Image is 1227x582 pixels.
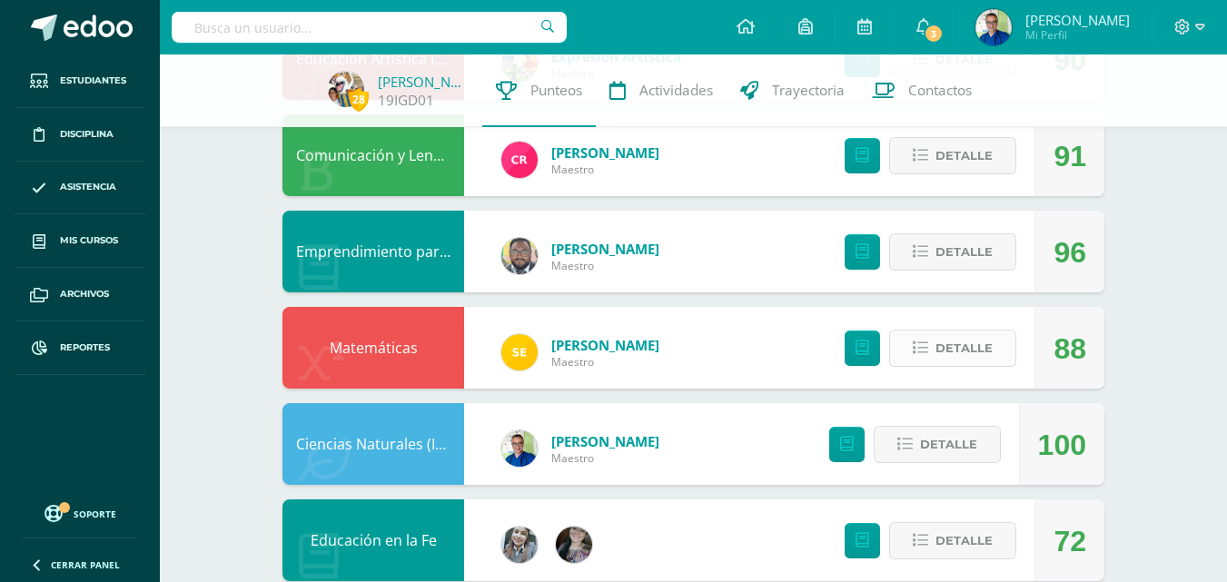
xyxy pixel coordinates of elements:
img: a16637801c4a6befc1e140411cafe4ae.png [975,9,1012,45]
span: Detalle [935,524,993,557]
span: [PERSON_NAME] [1025,11,1130,29]
a: Mis cursos [15,214,145,268]
div: Ciencias Naturales (Introducción a la Biología) [282,403,464,485]
span: Contactos [908,81,972,100]
a: Contactos [858,54,985,127]
a: [PERSON_NAME] [378,73,469,91]
button: Detalle [889,137,1016,174]
a: [PERSON_NAME] [551,240,659,258]
a: Trayectoria [727,54,858,127]
a: Archivos [15,268,145,321]
a: Soporte [22,500,138,525]
span: Reportes [60,340,110,355]
div: 88 [1054,308,1086,390]
span: Trayectoria [772,81,845,100]
span: Estudiantes [60,74,126,88]
a: Estudiantes [15,54,145,108]
span: Punteos [530,81,582,100]
button: Detalle [874,426,1001,463]
span: 28 [349,88,369,111]
a: Asistencia [15,162,145,215]
button: Detalle [889,233,1016,271]
div: Educación en la Fe [282,499,464,581]
img: 7c5b032b0f64cae356ce47239343f57d.png [328,71,364,107]
img: 712781701cd376c1a616437b5c60ae46.png [501,238,538,274]
a: [PERSON_NAME] [551,143,659,162]
div: 100 [1038,404,1086,486]
div: 96 [1054,212,1086,293]
a: Punteos [482,54,596,127]
span: Detalle [935,235,993,269]
span: 3 [924,24,944,44]
button: Detalle [889,522,1016,559]
span: Maestro [551,162,659,177]
a: 19IGD01 [378,91,434,110]
span: Detalle [920,428,977,461]
img: ab28fb4d7ed199cf7a34bbef56a79c5b.png [501,142,538,178]
span: Disciplina [60,127,114,142]
span: Detalle [935,331,993,365]
img: cba4c69ace659ae4cf02a5761d9a2473.png [501,527,538,563]
span: Maestro [551,450,659,466]
img: 8322e32a4062cfa8b237c59eedf4f548.png [556,527,592,563]
img: 03c2987289e60ca238394da5f82a525a.png [501,334,538,370]
img: 692ded2a22070436d299c26f70cfa591.png [501,430,538,467]
a: Disciplina [15,108,145,162]
div: Comunicación y Lenguaje, Idioma Español [282,114,464,196]
a: Actividades [596,54,727,127]
button: Detalle [889,330,1016,367]
span: Maestro [551,354,659,370]
span: Cerrar panel [51,558,120,571]
span: Asistencia [60,180,116,194]
a: Reportes [15,321,145,375]
span: Actividades [639,81,713,100]
a: [PERSON_NAME] [551,336,659,354]
span: Soporte [74,508,116,520]
div: Emprendimiento para la Productividad [282,211,464,292]
a: [PERSON_NAME] [551,432,659,450]
span: Archivos [60,287,109,301]
div: Matemáticas [282,307,464,389]
span: Detalle [935,139,993,173]
div: 72 [1054,500,1086,582]
input: Busca un usuario... [172,12,567,43]
span: Mis cursos [60,233,118,248]
span: Maestro [551,258,659,273]
div: 91 [1054,115,1086,197]
span: Mi Perfil [1025,27,1130,43]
